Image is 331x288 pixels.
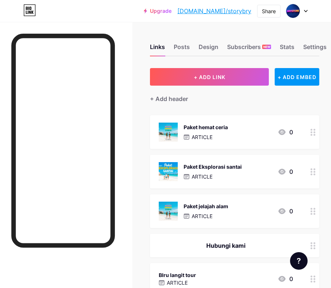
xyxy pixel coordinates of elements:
div: Paket jelajah alam [184,202,228,210]
span: NEW [263,45,270,49]
div: Share [262,7,276,15]
div: Paket hemat ceria [184,123,228,131]
div: + ADD EMBED [275,68,319,86]
div: 0 [278,274,293,283]
div: 0 [278,167,293,176]
img: Paket jelajah alam [159,202,178,221]
img: Paket Eksplorasi santai [159,162,178,181]
div: Stats [280,42,294,56]
div: Posts [174,42,190,56]
img: Paket hemat ceria [159,123,178,142]
a: Upgrade [144,8,172,14]
div: Paket Eksplorasi santai [184,163,242,171]
div: BIru langit tour [159,271,196,279]
p: ARTICLE [167,279,188,287]
div: Subscribers [227,42,271,56]
div: Design [199,42,218,56]
a: [DOMAIN_NAME]/storybry [177,7,251,15]
img: STORY_ BRYAN07 [286,4,300,18]
div: 0 [278,128,293,136]
p: ARTICLE [192,173,212,180]
span: + ADD LINK [194,74,225,80]
div: 0 [278,207,293,216]
div: Hubungi kami [159,241,293,250]
p: ARTICLE [192,212,212,220]
div: Settings [303,42,327,56]
button: + ADD LINK [150,68,269,86]
div: + Add header [150,94,188,103]
p: ARTICLE [192,133,212,141]
div: Links [150,42,165,56]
